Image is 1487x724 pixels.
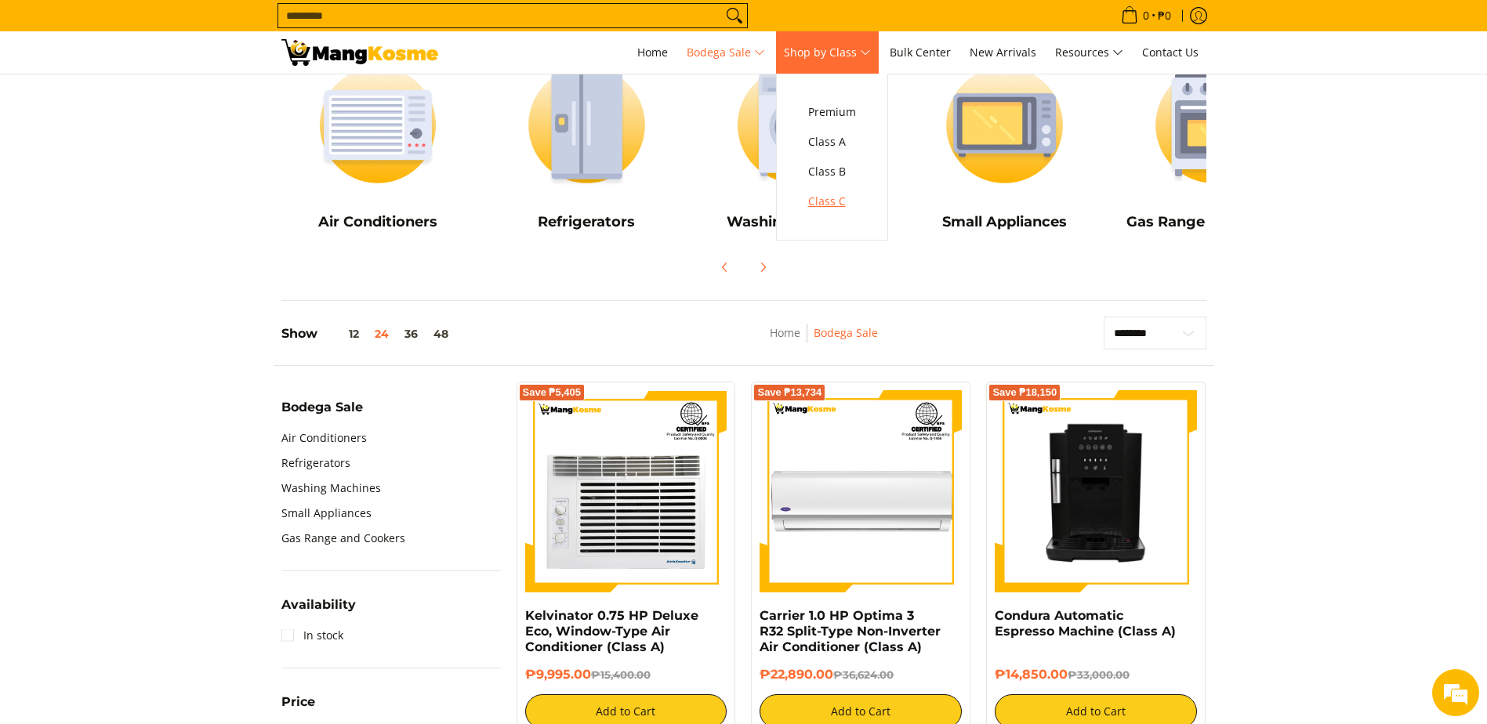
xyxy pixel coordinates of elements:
[882,31,959,74] a: Bulk Center
[722,4,747,27] button: Search
[397,328,426,340] button: 36
[800,186,864,216] a: Class C
[1117,213,1311,231] h5: Gas Range and Cookers
[525,608,698,654] a: Kelvinator 0.75 HP Deluxe Eco, Window-Type Air Conditioner (Class A)
[992,388,1057,397] span: Save ₱18,150
[699,52,893,197] img: Washing Machines
[784,43,871,63] span: Shop by Class
[525,667,727,682] h6: ₱9,995.00
[808,192,856,212] span: Class C
[908,52,1101,242] a: Small Appliances Small Appliances
[760,608,941,654] a: Carrier 1.0 HP Optima 3 R32 Split-Type Non-Inverter Air Conditioner (Class A)
[281,52,475,242] a: Air Conditioners Air Conditioners
[281,599,356,623] summary: Open
[1055,43,1123,63] span: Resources
[1117,52,1311,242] a: Cookers Gas Range and Cookers
[281,39,438,66] img: Bodega Sale l Mang Kosme: Cost-Efficient &amp; Quality Home Appliances
[490,52,684,197] img: Refrigerators
[1155,10,1173,21] span: ₱0
[890,45,951,60] span: Bulk Center
[281,401,363,425] summary: Open
[591,668,651,681] del: ₱15,400.00
[760,667,962,682] h6: ₱22,890.00
[760,390,962,592] img: Carrier 1.0 HP Optima 3 R32 Split-Type Non-Inverter Air Conditioner (Class A)
[281,696,315,708] span: Price
[1047,31,1131,74] a: Resources
[317,328,367,340] button: 12
[281,451,350,476] a: Refrigerators
[490,213,684,231] h5: Refrigerators
[776,31,879,74] a: Shop by Class
[800,157,864,186] a: Class B
[637,45,668,60] span: Home
[281,476,381,501] a: Washing Machines
[525,390,727,592] img: Kelvinator 0.75 HP Deluxe Eco, Window-Type Air Conditioner (Class A)
[281,326,456,342] h5: Show
[454,31,1206,74] nav: Main Menu
[757,388,821,397] span: Save ₱13,734
[808,132,856,152] span: Class A
[367,328,397,340] button: 24
[800,97,864,127] a: Premium
[1117,52,1311,197] img: Cookers
[281,52,475,197] img: Air Conditioners
[1068,668,1130,681] del: ₱33,000.00
[281,401,363,414] span: Bodega Sale
[908,213,1101,231] h5: Small Appliances
[281,425,367,451] a: Air Conditioners
[281,696,315,720] summary: Open
[699,213,893,231] h5: Washing Machines
[699,52,893,242] a: Washing Machines Washing Machines
[908,52,1101,197] img: Small Appliances
[808,162,856,182] span: Class B
[833,668,894,681] del: ₱36,624.00
[490,52,684,242] a: Refrigerators Refrigerators
[995,667,1197,682] h6: ₱14,850.00
[281,501,372,526] a: Small Appliances
[679,31,773,74] a: Bodega Sale
[708,250,742,284] button: Previous
[995,608,1176,639] a: Condura Automatic Espresso Machine (Class A)
[995,390,1197,592] img: Condura Automatic Espresso Machine (Class A)
[1142,45,1199,60] span: Contact Us
[687,43,765,63] span: Bodega Sale
[770,325,800,340] a: Home
[426,328,456,340] button: 48
[1134,31,1206,74] a: Contact Us
[629,31,676,74] a: Home
[281,526,405,551] a: Gas Range and Cookers
[962,31,1044,74] a: New Arrivals
[1141,10,1152,21] span: 0
[800,127,864,157] a: Class A
[523,388,582,397] span: Save ₱5,405
[281,623,343,648] a: In stock
[669,324,978,359] nav: Breadcrumbs
[281,213,475,231] h5: Air Conditioners
[281,599,356,611] span: Availability
[814,325,878,340] a: Bodega Sale
[808,103,856,122] span: Premium
[745,250,780,284] button: Next
[970,45,1036,60] span: New Arrivals
[1116,7,1176,24] span: •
